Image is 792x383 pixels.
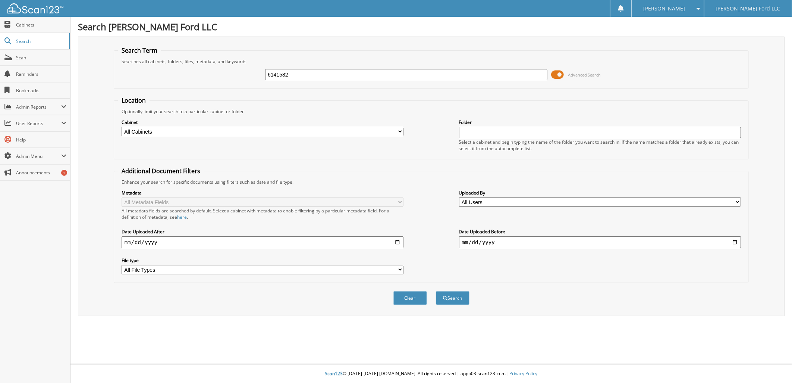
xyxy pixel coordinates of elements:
[16,120,61,127] span: User Reports
[118,108,745,115] div: Optionally limit your search to a particular cabinet or folder
[122,119,404,125] label: Cabinet
[643,6,685,11] span: [PERSON_NAME]
[122,236,404,248] input: start
[459,119,741,125] label: Folder
[7,3,63,13] img: scan123-logo-white.svg
[118,96,150,105] legend: Location
[118,179,745,185] div: Enhance your search for specific documents using filters such as date and file type.
[16,153,61,159] span: Admin Menu
[16,104,61,110] span: Admin Reports
[78,21,785,33] h1: Search [PERSON_NAME] Ford LLC
[459,228,741,235] label: Date Uploaded Before
[16,87,66,94] span: Bookmarks
[16,55,66,61] span: Scan
[393,291,427,305] button: Clear
[118,167,204,175] legend: Additional Document Filters
[122,257,404,264] label: File type
[16,38,65,44] span: Search
[177,214,187,220] a: here
[16,137,66,143] span: Help
[510,370,538,377] a: Privacy Policy
[122,190,404,196] label: Metadata
[16,71,66,77] span: Reminders
[325,370,343,377] span: Scan123
[16,22,66,28] span: Cabinets
[459,190,741,196] label: Uploaded By
[459,236,741,248] input: end
[122,228,404,235] label: Date Uploaded After
[70,365,792,383] div: © [DATE]-[DATE] [DOMAIN_NAME]. All rights reserved | appb03-scan123-com |
[436,291,469,305] button: Search
[118,46,161,55] legend: Search Term
[716,6,780,11] span: [PERSON_NAME] Ford LLC
[16,169,66,176] span: Announcements
[568,72,601,78] span: Advanced Search
[61,170,67,176] div: 1
[118,58,745,65] div: Searches all cabinets, folders, files, metadata, and keywords
[122,208,404,220] div: All metadata fields are searched by default. Select a cabinet with metadata to enable filtering b...
[459,139,741,152] div: Select a cabinet and begin typing the name of the folder you want to search in. If the name match...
